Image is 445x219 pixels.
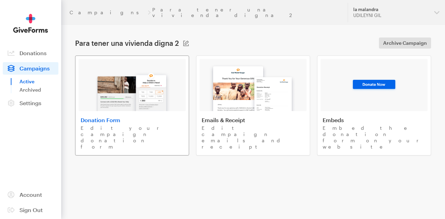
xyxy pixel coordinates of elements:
[353,12,429,18] div: UDILEYNI GIL
[91,67,173,111] img: image-1-0e7e33c2fa879c29fc43b57e5885c2c5006ac2607a1de4641c4880897d5e5c7f.png
[323,117,426,124] h4: Embeds
[152,7,339,18] a: Para tener una vivienda digna 2
[348,3,445,22] button: la malandra UDILEYNI GIL
[13,14,48,33] img: GiveForms
[202,117,305,124] h4: Emails & Receipt
[70,10,146,15] a: Campaigns
[350,78,398,92] img: image-3-93ee28eb8bf338fe015091468080e1db9f51356d23dce784fdc61914b1599f14.png
[19,100,41,106] span: Settings
[19,50,47,56] span: Donations
[353,7,429,12] div: la malandra
[19,86,58,94] a: Archived
[81,125,184,150] p: Edit your campaign donation form
[19,77,58,86] a: Active
[196,56,310,155] a: Emails & Receipt Edit campaign emails and receipt
[323,125,426,150] p: Embed the donation form on your website
[317,56,431,155] a: Embeds Embed the donation form on your website
[19,191,42,198] span: Account
[202,125,305,150] p: Edit campaign emails and receipt
[3,47,58,59] a: Donations
[383,39,427,47] span: Archive Campaign
[3,188,58,201] a: Account
[75,39,179,47] h1: Para tener una vivienda digna 2
[75,56,189,155] a: Donation Form Edit your campaign donation form
[81,117,184,124] h4: Donation Form
[379,37,431,49] a: Archive Campaign
[206,60,300,111] img: image-2-08a39f98273254a5d313507113ca8761204b64a72fdaab3e68b0fc5d6b16bc50.png
[3,97,58,109] a: Settings
[3,62,58,75] a: Campaigns
[19,65,50,71] span: Campaigns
